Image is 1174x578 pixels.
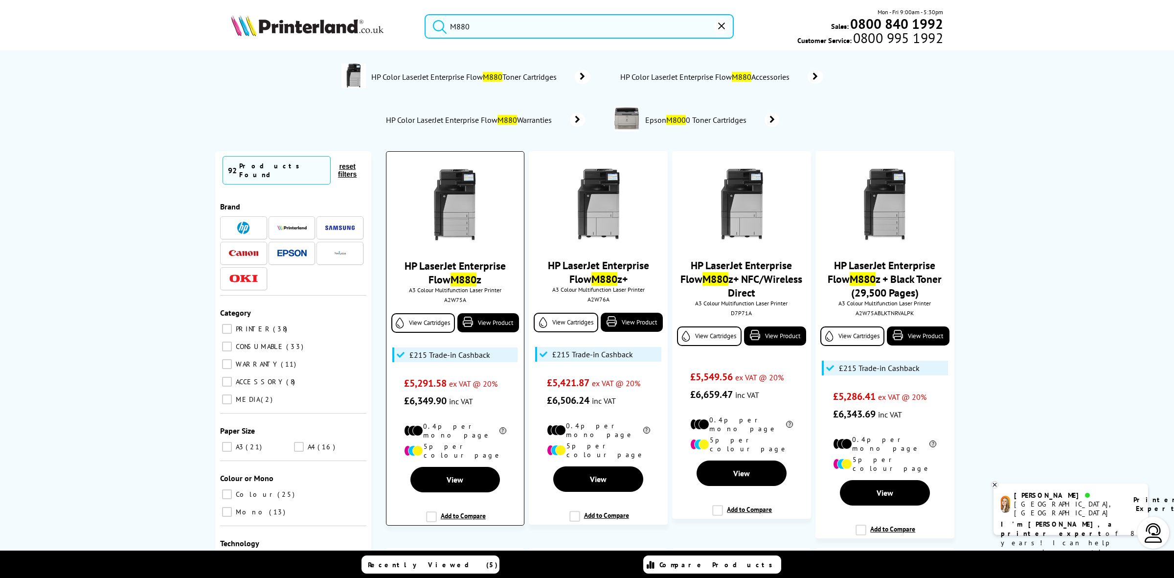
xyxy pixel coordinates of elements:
a: View [840,480,930,506]
a: 0800 840 1992 [849,19,943,28]
span: HP Color LaserJet Enterprise Flow Warranties [385,115,555,125]
p: of 8 years! I can help you choose the right product [1001,520,1141,566]
input: MEDIA 2 [222,394,232,404]
a: View Cartridges [820,326,884,346]
span: 25 [277,490,297,499]
span: Category [220,308,251,318]
img: Canon [229,250,258,256]
span: inc VAT [449,396,473,406]
span: ACCESSORY [233,377,285,386]
span: £5,286.41 [833,390,876,403]
span: CONSUMABLE [233,342,285,351]
span: HP Color LaserJet Enterprise Flow Accessories [620,72,793,82]
b: 0800 840 1992 [850,15,943,33]
a: HP LaserJet Enterprise FlowM880z+ NFC/Wireless Direct [680,258,802,300]
img: A2W75A-conspage.jpg [341,64,366,88]
img: M8000-conspage.jpg [614,107,639,131]
input: Colour 25 [222,489,232,499]
img: hp-m880z-front-small.jpg [418,169,492,242]
input: Search product [425,14,734,39]
div: [GEOGRAPHIC_DATA], [GEOGRAPHIC_DATA] [1014,500,1121,517]
img: Navigator [334,247,346,259]
a: Compare Products [643,555,781,574]
input: ACCESSORY 8 [222,377,232,387]
span: ex VAT @ 20% [592,378,640,388]
mark: M880 [497,115,517,125]
a: View Product [744,326,806,346]
a: View Product [457,313,519,332]
span: inc VAT [735,390,759,400]
span: A3 Colour Multifunction Laser Printer [534,286,662,293]
img: OKI [229,275,258,283]
span: Brand [220,202,240,211]
span: 11 [281,360,298,369]
input: CONSUMABLE 33 [222,342,232,351]
img: Printerland [277,225,307,230]
span: 92 [228,165,237,175]
button: reset filters [331,162,364,179]
label: Add to Compare [856,525,915,543]
span: HP Color LaserJet Enterprise Flow Toner Cartridges [371,72,560,82]
span: Colour [233,490,276,499]
span: PRINTER [233,324,272,333]
label: Add to Compare [712,505,772,524]
a: HP LaserJet Enterprise FlowM880z+ [548,258,649,286]
a: View Product [601,313,663,332]
span: A3 Colour Multifunction Laser Printer [677,300,806,307]
span: Epson 0 Toner Cartridges [644,115,750,125]
a: HP LaserJet Enterprise FlowM880z [405,259,506,286]
div: Products Found [239,162,325,179]
li: 5p per colour page [547,441,650,459]
span: £215 Trade-in Cashback [552,349,633,359]
a: HP LaserJet Enterprise FlowM880z + Black Toner (29,500 Pages) [828,258,942,300]
span: inc VAT [878,410,902,419]
span: A3 Colour Multifunction Laser Printer [820,300,949,307]
span: £6,506.24 [547,394,589,407]
div: [PERSON_NAME] [1014,491,1121,500]
a: Recently Viewed (5) [361,555,499,574]
span: £5,291.58 [404,377,447,390]
div: D7P71A [679,309,803,317]
img: HP [237,222,249,234]
input: PRINTER 38 [222,324,232,334]
span: Paper Size [220,426,255,436]
span: View [877,488,893,498]
li: 5p per colour page [690,436,793,453]
img: Epson [277,250,307,257]
input: A4 16 [294,442,304,452]
a: View [697,461,787,486]
input: Mono 13 [222,507,232,517]
span: View [733,468,750,478]
b: I'm [PERSON_NAME], a printer expert [1001,520,1115,538]
a: View Cartridges [391,313,455,333]
span: inc VAT [592,396,616,406]
span: Colour or Mono [220,473,273,483]
a: HP Color LaserJet Enterprise FlowM880Warranties [385,113,585,127]
div: A2W76A [536,296,660,303]
img: hp-m880z-front-small2.jpg [848,168,922,242]
li: 0.4p per mono page [690,416,793,433]
img: Printerland Logo [231,15,384,36]
span: Sales: [831,22,849,31]
span: 8 [286,377,297,386]
label: Add to Compare [426,511,486,530]
a: HP Color LaserJet Enterprise FlowM880Accessories [620,70,823,84]
li: 5p per colour page [404,442,506,460]
a: Printerland Logo [231,15,412,38]
span: Customer Service: [797,33,943,45]
li: 0.4p per mono page [547,421,650,439]
span: ex VAT @ 20% [878,392,926,402]
span: £6,659.47 [690,388,733,401]
img: amy-livechat.png [1001,496,1010,513]
span: ex VAT @ 20% [735,372,784,382]
span: A3 [233,442,245,451]
span: 33 [286,342,306,351]
a: EpsonM8000 Toner Cartridges [644,107,779,133]
span: Recently Viewed (5) [368,560,498,569]
img: user-headset-light.svg [1144,523,1163,543]
span: Mon - Fri 9:00am - 5:30pm [878,7,943,17]
li: 0.4p per mono page [833,435,936,453]
span: £215 Trade-in Cashback [839,363,920,373]
a: HP Color LaserJet Enterprise FlowM880Toner Cartridges [371,64,590,90]
span: A3 Colour Multifunction Laser Printer [391,286,519,294]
